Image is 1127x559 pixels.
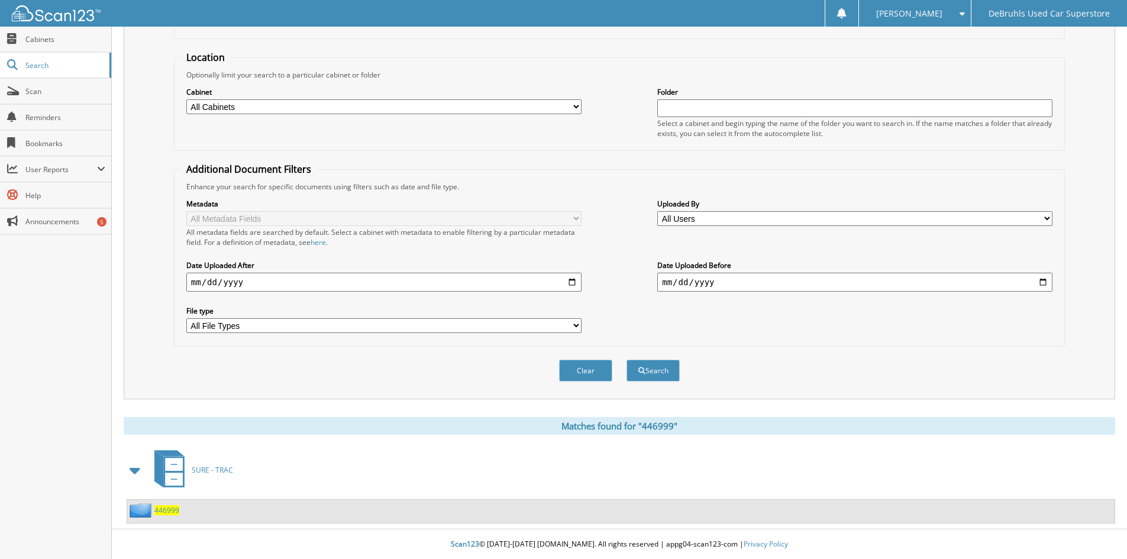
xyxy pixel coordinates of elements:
[744,539,788,549] a: Privacy Policy
[186,199,582,209] label: Metadata
[25,112,105,122] span: Reminders
[186,273,582,292] input: start
[657,273,1052,292] input: end
[559,360,612,382] button: Clear
[25,217,105,227] span: Announcements
[451,539,479,549] span: Scan123
[657,260,1052,270] label: Date Uploaded Before
[25,164,97,175] span: User Reports
[186,227,582,247] div: All metadata fields are searched by default. Select a cabinet with metadata to enable filtering b...
[180,163,317,176] legend: Additional Document Filters
[25,60,104,70] span: Search
[989,10,1110,17] span: DeBruhls Used Car Superstore
[25,138,105,148] span: Bookmarks
[130,503,154,518] img: folder2.png
[25,190,105,201] span: Help
[154,505,179,515] a: 446999
[180,51,231,64] legend: Location
[180,182,1058,192] div: Enhance your search for specific documents using filters such as date and file type.
[186,87,582,97] label: Cabinet
[627,360,680,382] button: Search
[311,237,326,247] a: here
[97,217,106,227] div: 5
[25,86,105,96] span: Scan
[657,118,1052,138] div: Select a cabinet and begin typing the name of the folder you want to search in. If the name match...
[186,306,582,316] label: File type
[12,5,101,21] img: scan123-logo-white.svg
[192,465,233,475] span: SURE - TRAC
[124,417,1115,435] div: Matches found for "446999"
[186,260,582,270] label: Date Uploaded After
[25,34,105,44] span: Cabinets
[657,87,1052,97] label: Folder
[657,199,1052,209] label: Uploaded By
[876,10,942,17] span: [PERSON_NAME]
[180,70,1058,80] div: Optionally limit your search to a particular cabinet or folder
[112,530,1127,559] div: © [DATE]-[DATE] [DOMAIN_NAME]. All rights reserved | appg04-scan123-com |
[147,447,233,493] a: SURE - TRAC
